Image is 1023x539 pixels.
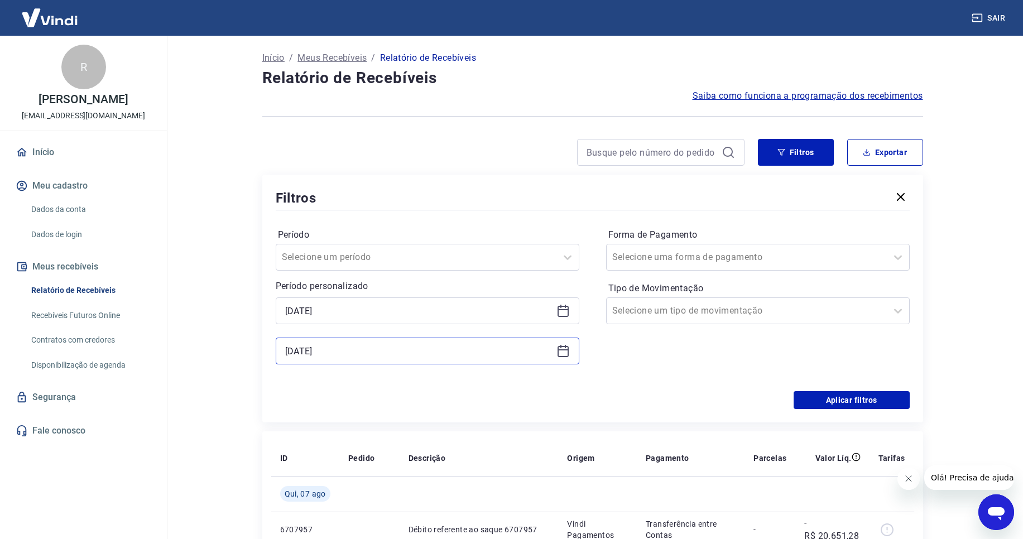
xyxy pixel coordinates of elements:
p: - [753,524,786,535]
p: Tarifas [878,453,905,464]
button: Sair [969,8,1010,28]
a: Segurança [13,385,153,410]
p: ID [280,453,288,464]
p: Descrição [409,453,446,464]
span: Qui, 07 ago [285,488,326,499]
input: Data final [285,343,552,359]
a: Início [13,140,153,165]
p: Valor Líq. [815,453,852,464]
p: 6707957 [280,524,330,535]
p: Débito referente ao saque 6707957 [409,524,550,535]
img: Vindi [13,1,86,35]
label: Tipo de Movimentação [608,282,907,295]
p: Relatório de Recebíveis [380,51,476,65]
iframe: Fechar mensagem [897,468,920,490]
h5: Filtros [276,189,317,207]
button: Exportar [847,139,923,166]
p: Parcelas [753,453,786,464]
a: Disponibilização de agenda [27,354,153,377]
input: Busque pelo número do pedido [587,144,717,161]
button: Aplicar filtros [794,391,910,409]
a: Saiba como funciona a programação dos recebimentos [693,89,923,103]
a: Meus Recebíveis [297,51,367,65]
a: Fale conosco [13,418,153,443]
iframe: Botão para abrir a janela de mensagens [978,494,1014,530]
p: Pedido [348,453,374,464]
p: / [371,51,375,65]
button: Filtros [758,139,834,166]
a: Recebíveis Futuros Online [27,304,153,327]
a: Início [262,51,285,65]
p: [PERSON_NAME] [39,94,128,105]
p: Período personalizado [276,280,579,293]
h4: Relatório de Recebíveis [262,67,923,89]
button: Meus recebíveis [13,254,153,279]
a: Dados de login [27,223,153,246]
span: Olá! Precisa de ajuda? [7,8,94,17]
p: Pagamento [646,453,689,464]
a: Relatório de Recebíveis [27,279,153,302]
iframe: Mensagem da empresa [924,465,1014,490]
label: Forma de Pagamento [608,228,907,242]
p: / [289,51,293,65]
a: Contratos com credores [27,329,153,352]
div: R [61,45,106,89]
input: Data inicial [285,302,552,319]
p: [EMAIL_ADDRESS][DOMAIN_NAME] [22,110,145,122]
p: Origem [567,453,594,464]
label: Período [278,228,577,242]
button: Meu cadastro [13,174,153,198]
a: Dados da conta [27,198,153,221]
